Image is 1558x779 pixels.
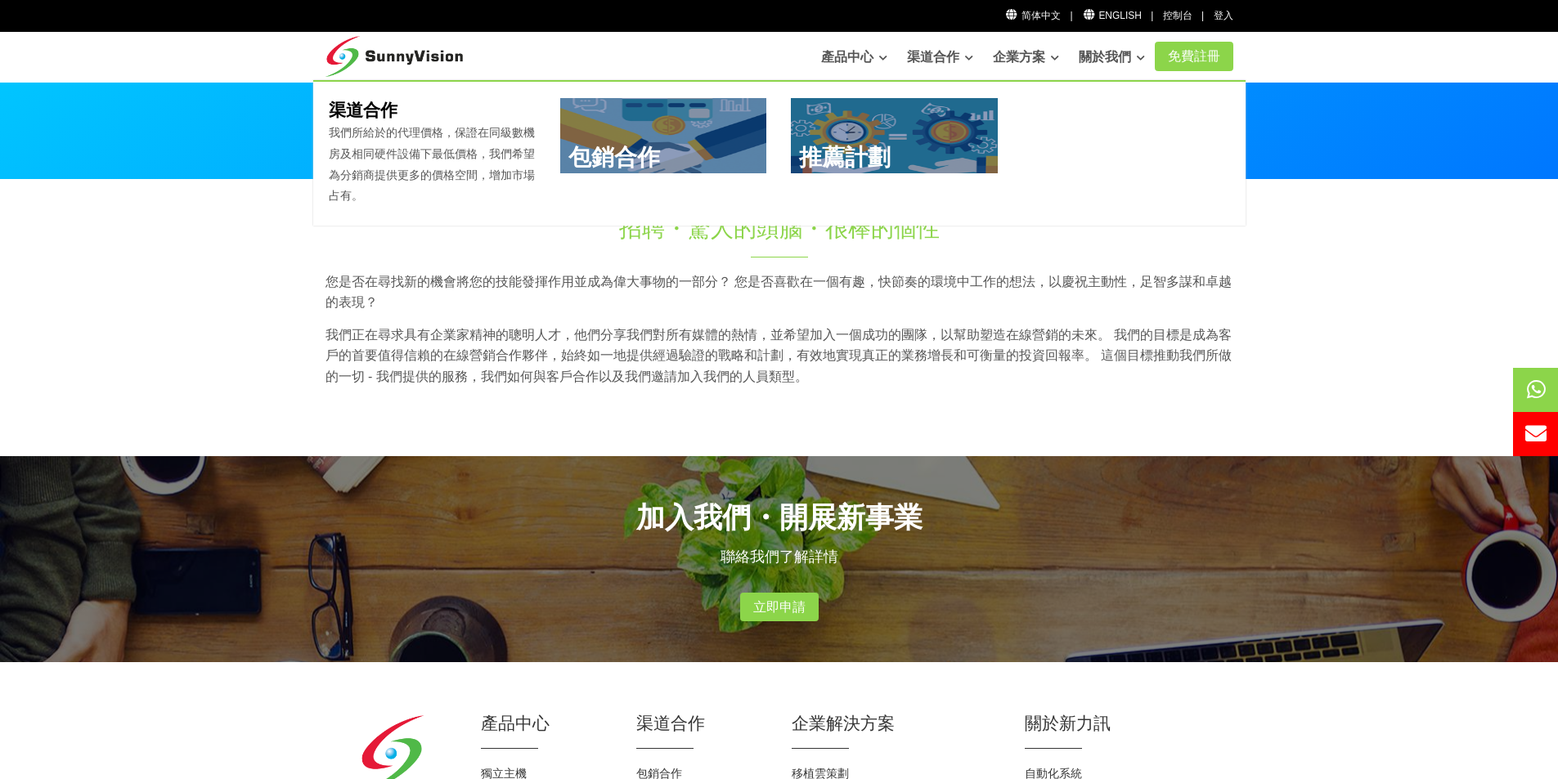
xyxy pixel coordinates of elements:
[1005,10,1062,21] a: 简体中文
[1151,8,1153,24] li: |
[1155,42,1233,71] a: 免費註冊
[507,213,1052,244] h1: 招聘・驚人的頭腦・很棒的個性
[1025,711,1233,735] h2: 關於新力訊
[821,41,887,74] a: 產品中心
[313,80,1246,226] div: 渠道合作
[1082,10,1142,21] a: English
[326,545,1233,568] p: 聯絡我們了解詳情
[907,41,973,74] a: 渠道合作
[1163,10,1192,21] a: 控制台
[740,593,819,622] a: 立即申請
[1201,8,1204,24] li: |
[993,41,1059,74] a: 企業方案
[1070,8,1072,24] li: |
[326,497,1233,537] h2: 加入我們・開展新事業
[792,711,1000,735] h2: 企業解決方案
[326,271,1233,313] p: 您是否在尋找新的機會將您的技能發揮作用並成為偉大事物的一部分？ 您是否喜歡在一個有趣，快節奏的環境中工作的想法，以慶祝主動性，足智多謀和卓越的表現？
[1214,10,1233,21] a: 登入
[636,711,767,735] h2: 渠道合作
[326,325,1233,387] p: 我們正在尋求具有企業家精神的聰明人才，他們分享我們對所有媒體的熱情，並希望加入一個成功的團隊，以幫助塑造在線營銷的未來。 我們的目標是成為客戶的首要值得信賴的在線營銷合作夥伴，始終如一地提供經過...
[329,101,397,119] b: 渠道合作
[1079,41,1145,74] a: 關於我們
[329,126,535,202] span: 我們所給於的代理價格，保證在同級數機房及相同硬件設備下最低價格，我們希望為分銷商提供更多的價格空間，增加市場占有。
[481,711,612,735] h2: 產品中心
